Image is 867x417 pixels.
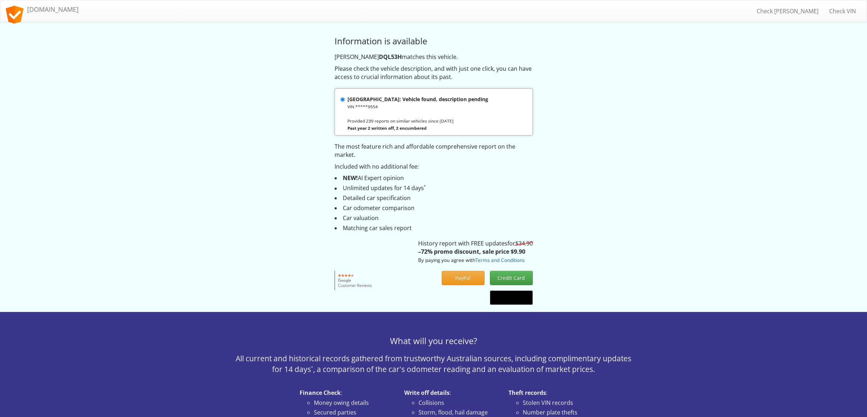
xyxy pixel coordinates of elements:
strong: NEW! [343,174,358,182]
li: Car valuation [335,214,533,222]
img: logo.svg [6,6,24,24]
li: Collisions [419,399,498,407]
s: $34.90 [515,239,533,247]
span: for [507,239,533,247]
input: [GEOGRAPHIC_DATA]: Vehicle found, description pending VIN *****9554 Provided 239 reports on simil... [340,97,345,102]
p: [PERSON_NAME] matches this vehicle. [335,53,533,61]
li: Stolen VIN records [523,399,602,407]
p: All current and historical records gathered from trustworthy Australian sources, including compli... [230,353,637,374]
button: Google Pay [490,291,533,305]
a: Terms and Conditions [475,257,525,263]
button: PayPal [442,271,485,285]
small: Provided 239 reports on similar vehicles since [DATE] [347,118,453,124]
li: Number plate thefts [523,408,602,417]
li: Matching car sales report [335,224,533,232]
h3: What will you receive? [230,336,637,346]
li: Detailed car specification [335,194,533,202]
p: Please check the vehicle description, and with just one click, you can have access to crucial inf... [335,65,533,81]
strong: Theft records [508,389,546,397]
a: [DOMAIN_NAME] [0,0,84,18]
li: Money owing details [314,399,394,407]
li: Unlimited updates for 14 days [335,184,533,192]
img: Google customer reviews [335,271,376,290]
p: The most feature rich and affordable comprehensive report on the market. [335,143,533,159]
button: Credit Card [490,271,533,285]
strong: Finance Check [300,389,341,397]
li: AI Expert opinion [335,174,533,182]
li: Car odometer comparison [335,204,533,212]
strong: Past year 2 written off, 2 encumbered [347,125,427,131]
p: History report with FREE updates [418,239,533,264]
strong: [GEOGRAPHIC_DATA]: Vehicle found, description pending [347,96,488,103]
small: By paying you agree with [418,257,525,263]
strong: DQL53H [379,53,402,61]
strong: –72% promo discount, sale price $9.90 [418,248,525,255]
p: Included with no additional fee: [335,163,533,171]
li: Storm, flood, hail damage [419,408,498,417]
strong: Write off details [404,389,450,397]
li: Secured parties [314,408,394,417]
a: Check VIN [824,2,861,20]
a: Check [PERSON_NAME] [751,2,824,20]
h3: Information is available [335,36,533,46]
